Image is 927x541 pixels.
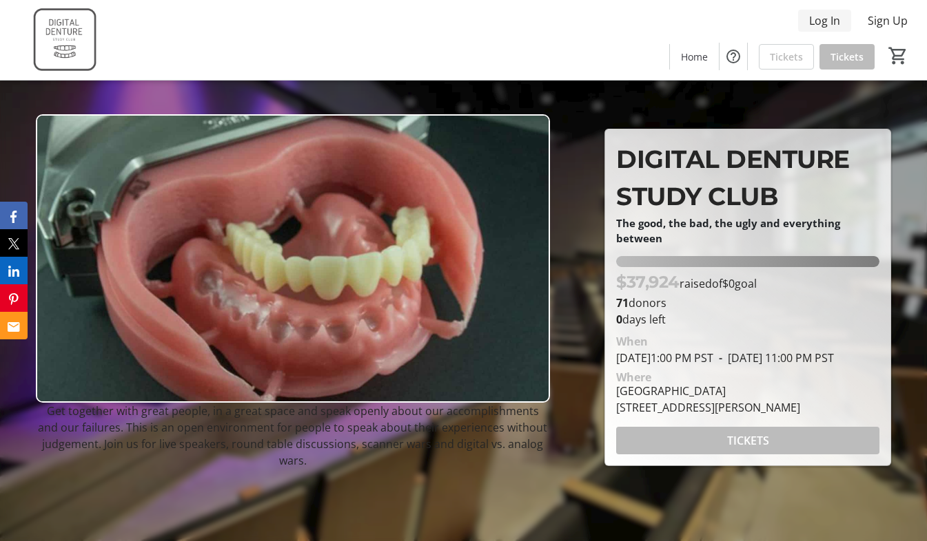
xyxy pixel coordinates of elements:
p: donors [616,295,879,311]
button: TICKETS [616,427,879,454]
button: Cart [886,43,910,68]
a: Tickets [819,44,875,70]
span: 0 [616,312,622,327]
span: Tickets [831,50,864,64]
div: When [616,333,648,350]
img: Campaign CTA Media Photo [36,114,551,403]
span: Sign Up [868,12,908,29]
img: Digital Denture Study Club 's Logo [8,6,131,74]
p: raised of goal [616,270,757,295]
span: [DATE] 1:00 PM PST [616,350,713,365]
div: Get together with great people, in a great space and speak openly about our accomplishments and o... [36,403,551,469]
p: days left [616,311,879,328]
span: - [713,350,728,365]
div: [STREET_ADDRESS][PERSON_NAME] [616,399,800,416]
a: Tickets [759,44,814,70]
div: Where [616,372,651,383]
button: Sign Up [857,10,919,32]
span: $0 [722,276,735,291]
span: Log In [809,12,840,29]
div: 100% of fundraising goal reached [616,256,879,267]
button: Log In [798,10,851,32]
span: The good, the bad, the ugly and everything between [616,216,843,245]
span: [DATE] 11:00 PM PST [713,350,834,365]
a: Home [670,44,719,70]
span: TICKETS [727,432,769,449]
b: 71 [616,295,629,310]
span: Tickets [770,50,803,64]
span: Home [681,50,708,64]
div: [GEOGRAPHIC_DATA] [616,383,800,399]
span: DIGITAL DENTURE STUDY CLUB [616,144,850,211]
span: $37,924 [616,272,680,292]
button: Help [720,43,747,70]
